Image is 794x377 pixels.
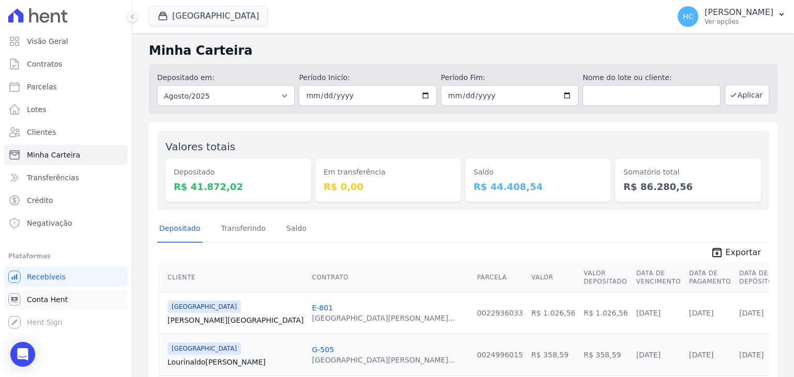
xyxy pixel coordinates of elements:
[632,263,685,292] th: Data de Vencimento
[477,309,523,317] a: 0022936033
[4,145,128,165] a: Minha Carteira
[324,167,453,178] dt: Em transferência
[623,180,753,194] dd: R$ 86.280,56
[149,6,268,26] button: [GEOGRAPHIC_DATA]
[312,304,333,312] a: E-801
[159,263,308,292] th: Cliente
[27,172,79,183] span: Transferências
[8,250,124,262] div: Plataformas
[636,309,661,317] a: [DATE]
[4,122,128,143] a: Clientes
[27,218,72,228] span: Negativação
[669,2,794,31] button: HC [PERSON_NAME] Ver opções
[27,294,68,305] span: Conta Hent
[623,167,753,178] dt: Somatório total
[441,72,578,83] label: Período Fim:
[739,309,764,317] a: [DATE]
[689,351,713,359] a: [DATE]
[299,72,436,83] label: Período Inicío:
[705,7,773,18] p: [PERSON_NAME]
[725,85,769,105] button: Aplicar
[683,13,693,20] span: HC
[27,36,68,46] span: Visão Geral
[735,263,777,292] th: Data de Depósito
[474,180,603,194] dd: R$ 44.408,54
[583,72,720,83] label: Nome do lote ou cliente:
[174,167,303,178] dt: Depositado
[725,246,761,259] span: Exportar
[157,73,215,82] label: Depositado em:
[167,357,303,367] a: Lourinaldo[PERSON_NAME]
[711,246,723,259] i: unarchive
[739,351,764,359] a: [DATE]
[636,351,661,359] a: [DATE]
[167,315,303,325] a: [PERSON_NAME][GEOGRAPHIC_DATA]
[312,313,455,323] div: [GEOGRAPHIC_DATA][PERSON_NAME]...
[4,289,128,310] a: Conta Hent
[579,334,632,375] td: R$ 358,59
[527,263,579,292] th: Valor
[4,167,128,188] a: Transferências
[174,180,303,194] dd: R$ 41.872,02
[167,301,241,313] span: [GEOGRAPHIC_DATA]
[579,263,632,292] th: Valor Depositado
[4,190,128,211] a: Crédito
[703,246,769,261] a: unarchive Exportar
[4,99,128,120] a: Lotes
[527,334,579,375] td: R$ 358,59
[685,263,735,292] th: Data de Pagamento
[308,263,472,292] th: Contrato
[689,309,713,317] a: [DATE]
[27,195,53,206] span: Crédito
[27,127,56,137] span: Clientes
[4,31,128,52] a: Visão Geral
[219,216,268,243] a: Transferindo
[324,180,453,194] dd: R$ 0,00
[10,342,35,367] div: Open Intercom Messenger
[27,104,47,115] span: Lotes
[4,54,128,74] a: Contratos
[27,272,66,282] span: Recebíveis
[474,167,603,178] dt: Saldo
[312,355,455,365] div: [GEOGRAPHIC_DATA][PERSON_NAME]...
[312,345,334,354] a: G-505
[149,41,777,60] h2: Minha Carteira
[167,342,241,355] span: [GEOGRAPHIC_DATA]
[27,150,80,160] span: Minha Carteira
[27,59,62,69] span: Contratos
[4,76,128,97] a: Parcelas
[579,292,632,334] td: R$ 1.026,56
[165,140,235,153] label: Valores totais
[477,351,523,359] a: 0024996015
[157,216,203,243] a: Depositado
[4,266,128,287] a: Recebíveis
[27,82,57,92] span: Parcelas
[705,18,773,26] p: Ver opções
[473,263,527,292] th: Parcela
[284,216,309,243] a: Saldo
[527,292,579,334] td: R$ 1.026,56
[4,213,128,233] a: Negativação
